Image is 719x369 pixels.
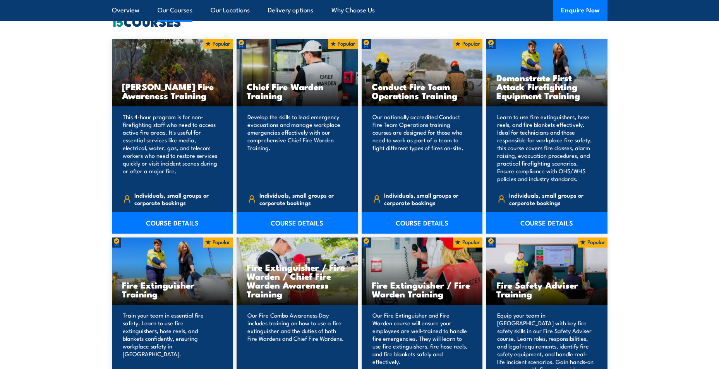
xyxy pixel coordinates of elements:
[486,212,607,234] a: COURSE DETAILS
[372,280,473,298] h3: Fire Extinguisher / Fire Warden Training
[497,113,594,183] p: Learn to use fire extinguishers, hose reels, and fire blankets effectively. Ideal for technicians...
[247,82,348,100] h3: Chief Fire Warden Training
[247,113,345,183] p: Develop the skills to lead emergency evacuations and manage workplace emergencies effectively wit...
[237,212,358,234] a: COURSE DETAILS
[372,82,473,100] h3: Conduct Fire Team Operations Training
[384,191,469,206] span: Individuals, small groups or corporate bookings
[372,113,470,183] p: Our nationally accredited Conduct Fire Team Operations training courses are designed for those wh...
[259,191,345,206] span: Individuals, small groups or corporate bookings
[112,12,124,31] strong: 15
[122,82,223,100] h3: [PERSON_NAME] Fire Awareness Training
[112,212,233,234] a: COURSE DETAILS
[122,280,223,298] h3: Fire Extinguisher Training
[509,191,594,206] span: Individuals, small groups or corporate bookings
[496,280,597,298] h3: Fire Safety Adviser Training
[496,73,597,100] h3: Demonstrate First Attack Firefighting Equipment Training
[123,113,220,183] p: This 4-hour program is for non-firefighting staff who need to access active fire areas. It's usef...
[112,16,607,27] h2: COURSES
[247,263,348,298] h3: Fire Extinguisher / Fire Warden / Chief Fire Warden Awareness Training
[134,191,220,206] span: Individuals, small groups or corporate bookings
[362,212,483,234] a: COURSE DETAILS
